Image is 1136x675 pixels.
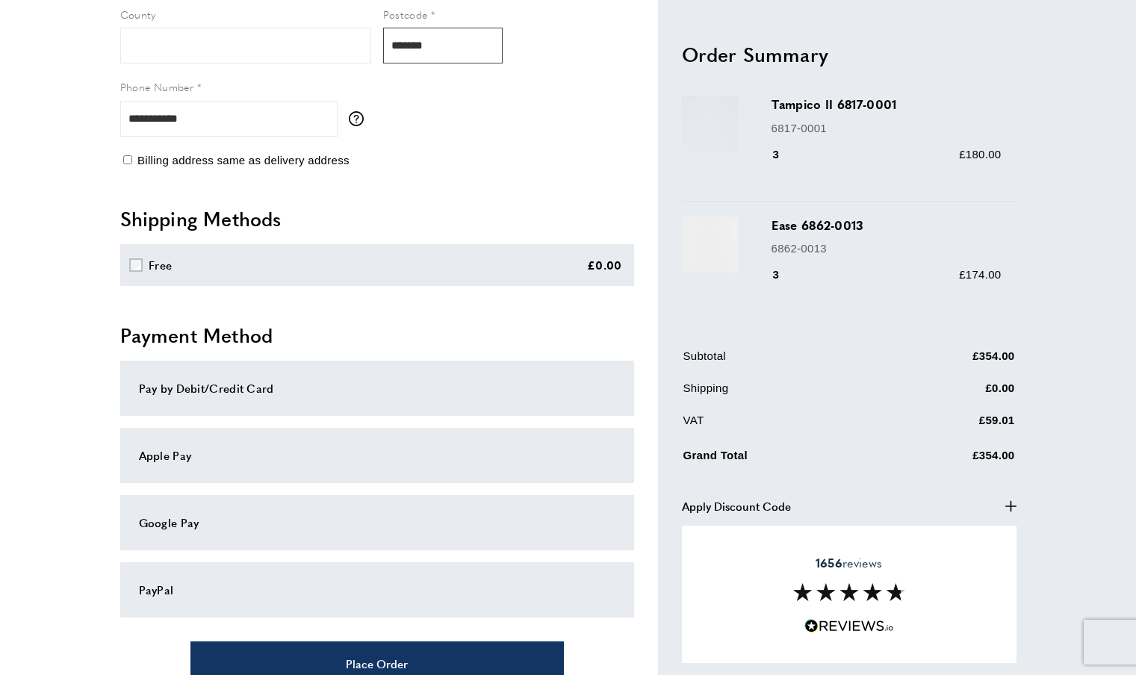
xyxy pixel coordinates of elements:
h3: Tampico II 6817-0001 [772,96,1002,113]
div: Google Pay [139,514,615,532]
div: Free [149,256,172,274]
div: £0.00 [587,256,622,274]
span: Billing address same as delivery address [137,154,350,167]
h2: Shipping Methods [120,205,634,232]
img: Reviews.io 5 stars [804,619,894,633]
td: Shipping [683,379,884,408]
img: Reviews section [793,583,905,601]
span: £174.00 [959,268,1001,281]
img: Ease 6862-0013 [682,216,738,272]
td: £354.00 [884,347,1015,376]
span: Apply Discount Code [682,497,791,515]
p: 6862-0013 [772,240,1002,258]
h2: Order Summary [682,40,1016,67]
span: reviews [816,556,882,570]
td: £59.01 [884,411,1015,441]
span: £180.00 [959,147,1001,160]
div: Pay by Debit/Credit Card [139,379,615,397]
h3: Ease 6862-0013 [772,216,1002,233]
div: 3 [772,266,801,284]
input: Billing address same as delivery address [123,155,132,164]
div: Apple Pay [139,447,615,464]
td: £0.00 [884,379,1015,408]
img: Tampico II 6817-0001 [682,96,738,152]
div: PayPal [139,581,615,599]
span: Postcode [383,7,428,22]
button: More information [349,111,371,126]
p: 6817-0001 [772,119,1002,137]
span: County [120,7,156,22]
td: Subtotal [683,347,884,376]
td: VAT [683,411,884,441]
strong: 1656 [816,554,842,571]
td: Grand Total [683,444,884,476]
span: Phone Number [120,79,194,94]
td: £354.00 [884,444,1015,476]
div: 3 [772,145,801,163]
h2: Payment Method [120,322,634,349]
